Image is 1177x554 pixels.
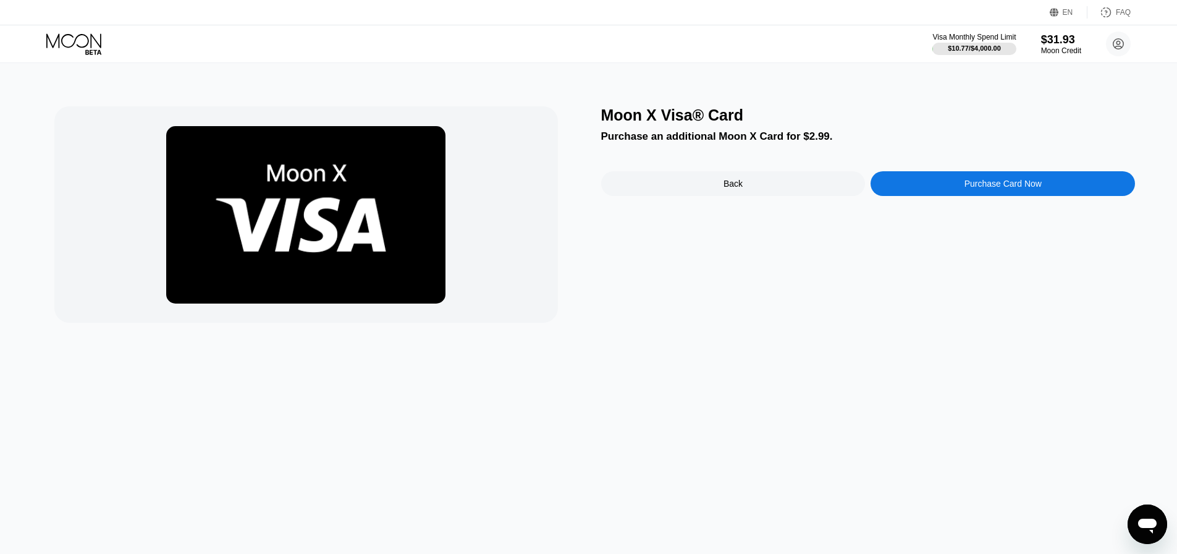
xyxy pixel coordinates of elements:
div: Back [723,179,743,189]
div: Moon Credit [1041,46,1081,55]
div: EN [1063,8,1073,17]
div: Purchase Card Now [964,179,1042,189]
div: EN [1050,6,1087,19]
div: Visa Monthly Spend Limit [932,33,1016,41]
div: $31.93Moon Credit [1041,33,1081,55]
div: $10.77 / $4,000.00 [948,45,1001,52]
div: Visa Monthly Spend Limit$10.77/$4,000.00 [932,33,1016,55]
div: Purchase Card Now [871,171,1135,196]
iframe: Button to launch messaging window [1128,505,1167,544]
div: Moon X Visa® Card [601,106,1136,124]
div: Purchase an additional Moon X Card for $2.99. [601,130,1136,143]
div: FAQ [1116,8,1131,17]
div: $31.93 [1041,33,1081,46]
div: Back [601,171,866,196]
div: FAQ [1087,6,1131,19]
